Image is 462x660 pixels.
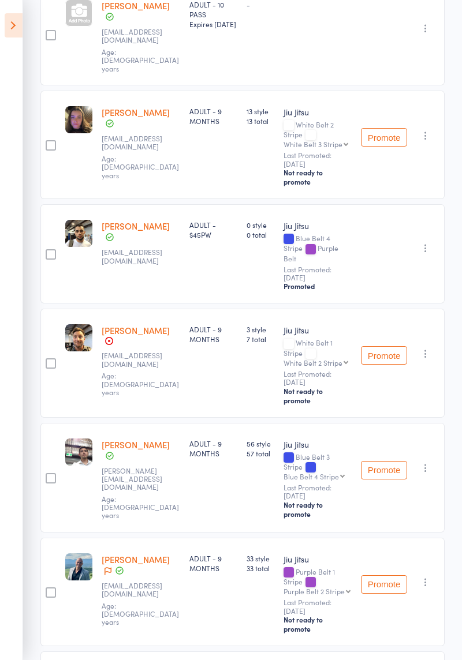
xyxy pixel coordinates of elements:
[284,140,342,148] div: White Belt 3 Stripe
[102,153,179,180] span: Age: [DEMOGRAPHIC_DATA] years
[189,438,237,458] div: ADULT - 9 MONTHS
[102,370,179,397] span: Age: [DEMOGRAPHIC_DATA] years
[247,220,274,230] span: 0 style
[65,438,92,466] img: image1691559603.png
[361,461,407,479] button: Promote
[284,234,352,261] div: Blue Belt 4 Stripe
[284,243,338,262] span: Purple Belt
[189,553,237,573] div: ADULT - 9 MONTHS
[284,587,345,595] div: Purple Belt 2 Stripe
[65,106,92,133] img: image1705645398.png
[102,582,177,598] small: rafatorresst@hotmail.com
[102,47,179,73] span: Age: [DEMOGRAPHIC_DATA] years
[247,553,274,563] span: 33 style
[284,339,352,366] div: White Belt 1 Stripe
[284,615,352,633] div: Not ready to promote
[284,359,342,366] div: White Belt 2 Stripe
[247,230,274,239] span: 0 total
[102,220,170,232] a: [PERSON_NAME]
[284,553,352,565] div: Jiu Jitsu
[361,346,407,365] button: Promote
[284,220,352,231] div: Jiu Jitsu
[284,387,352,405] div: Not ready to promote
[102,248,177,265] small: kennedyjunio@outlook.com
[102,106,170,118] a: [PERSON_NAME]
[102,553,170,565] a: [PERSON_NAME]
[189,220,237,239] div: ADULT - $45PW
[247,563,274,573] span: 33 total
[284,151,352,168] small: Last Promoted: [DATE]
[247,106,274,116] span: 13 style
[65,220,92,247] img: image1691557666.png
[361,128,407,147] button: Promote
[247,116,274,126] span: 13 total
[102,438,170,451] a: [PERSON_NAME]
[284,282,352,291] div: Promoted
[189,106,237,126] div: ADULT - 9 MONTHS
[284,168,352,186] div: Not ready to promote
[284,438,352,450] div: Jiu Jitsu
[65,553,92,580] img: image1705302514.png
[247,438,274,448] span: 56 style
[284,472,339,480] div: Blue Belt 4 Stripe
[189,19,237,29] div: Expires [DATE]
[102,134,177,151] small: Isabellajanek01@gmail.com
[284,453,352,480] div: Blue Belt 3 Stripe
[102,494,179,520] span: Age: [DEMOGRAPHIC_DATA] years
[247,334,274,344] span: 7 total
[284,598,352,615] small: Last Promoted: [DATE]
[102,28,177,44] small: stevenjackson31@optusnet.com.au
[65,324,92,351] img: image1691557805.png
[102,351,177,368] small: myconceptdesignau@gmail.com
[284,324,352,336] div: Jiu Jitsu
[284,121,352,148] div: White Belt 2 Stripe
[284,500,352,519] div: Not ready to promote
[102,324,170,336] a: [PERSON_NAME]
[361,575,407,594] button: Promote
[102,601,179,627] span: Age: [DEMOGRAPHIC_DATA] years
[284,568,352,595] div: Purple Belt 1 Stripe
[247,324,274,334] span: 3 style
[284,483,352,500] small: Last Promoted: [DATE]
[284,265,352,282] small: Last Promoted: [DATE]
[284,106,352,118] div: Jiu Jitsu
[284,370,352,387] small: Last Promoted: [DATE]
[102,467,177,492] small: alexsuhochev@hotmail.com
[247,448,274,458] span: 57 total
[189,324,237,344] div: ADULT - 9 MONTHS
